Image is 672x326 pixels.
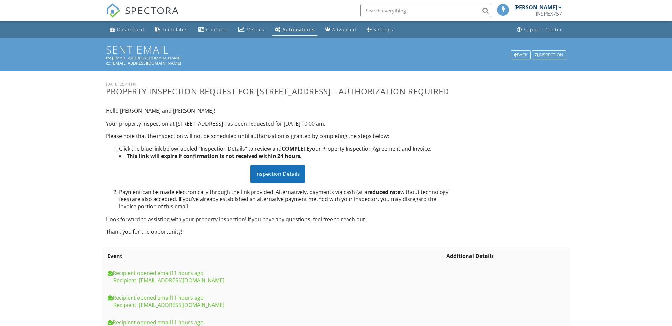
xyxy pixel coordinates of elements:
div: Advanced [332,26,356,33]
h3: Property Inspection Request For [STREET_ADDRESS] - AUTHORIZATION REQUIRED [106,87,449,96]
li: Payment can be made electronically through the link provided. Alternatively, payments via cash (a... [119,188,449,210]
a: Templates [152,24,190,36]
a: SPECTORA [106,9,179,23]
a: Settings [364,24,396,36]
img: The Best Home Inspection Software - Spectora [106,3,120,18]
div: Contacts [206,26,228,33]
span: 2025-08-27T23:24:46Z [171,319,204,326]
a: Support Center [515,24,565,36]
input: Search everything... [360,4,492,17]
div: [PERSON_NAME] [514,4,557,11]
span: 2025-08-27T23:35:58Z [171,269,204,277]
a: Contacts [196,24,230,36]
p: Thank you for the opportunity! [106,228,449,235]
div: Support Center [524,26,562,33]
div: cc: [EMAIL_ADDRESS][DOMAIN_NAME] [106,60,566,66]
a: Dashboard [107,24,147,36]
a: Back [511,51,532,57]
div: Templates [162,26,188,33]
a: Metrics [236,24,267,36]
div: Recipient opened email [108,319,443,326]
div: Recipient: [EMAIL_ADDRESS][DOMAIN_NAME] [108,301,443,309]
th: Additional Details [445,247,566,265]
a: Automations (Basic) [272,24,317,36]
div: Automations [282,26,315,33]
a: Inspection [532,51,566,57]
div: Inspection Details [250,165,305,183]
strong: This link will expire if confirmation is not received within 24 hours. [127,152,302,160]
div: Back [511,50,531,59]
a: Advanced [323,24,359,36]
strong: reduced rate [367,188,400,196]
a: Inspection Details [250,170,305,177]
div: INSPEX757 [536,11,562,17]
div: Dashboard [117,26,144,33]
span: SPECTORA [125,3,179,17]
span: 2025-08-27T23:27:14Z [171,294,204,301]
p: I look forward to assisting with your property inspection! If you have any questions, feel free t... [106,216,449,223]
li: Click the blue link below labeled "Inspection Details" to review and your Property Inspection Agr... [119,145,449,160]
div: Recipient opened email [108,294,443,301]
div: to: [EMAIL_ADDRESS][DOMAIN_NAME] [106,55,566,60]
p: Your property inspection at [STREET_ADDRESS] has been requested for [DATE] 10:00 am. [106,120,449,127]
div: [DATE] 05:44 PM [106,81,449,87]
div: Inspection [532,50,566,59]
p: Please note that the inspection will not be scheduled until authorization is granted by completin... [106,132,449,140]
p: Hello [PERSON_NAME] and [PERSON_NAME]! [106,107,449,114]
div: Settings [373,26,393,33]
h1: Sent Email [106,44,566,55]
div: Recipient: [EMAIL_ADDRESS][DOMAIN_NAME] [108,277,443,284]
div: Metrics [246,26,264,33]
u: COMPLETE [282,145,309,152]
th: Event [106,247,445,265]
div: Recipient opened email [108,269,443,277]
